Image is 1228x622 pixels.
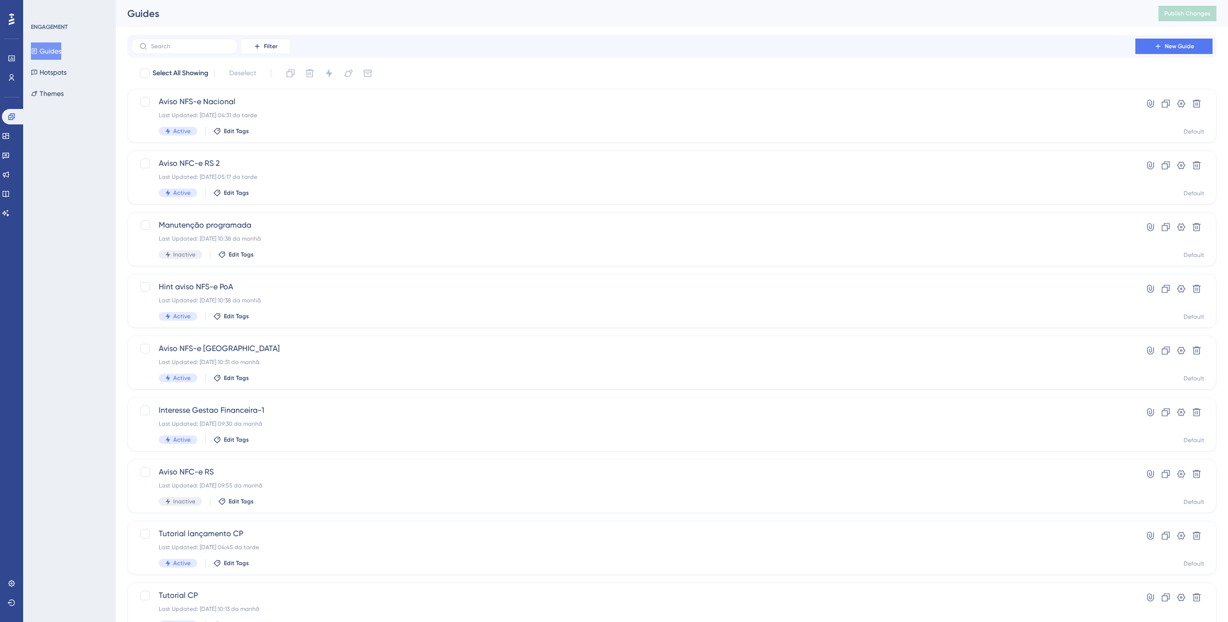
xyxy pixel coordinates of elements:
[1159,6,1216,21] button: Publish Changes
[221,65,265,82] button: Deselect
[1184,313,1204,321] div: Default
[173,436,191,444] span: Active
[1165,42,1194,50] span: New Guide
[159,111,1108,119] div: Last Updated: [DATE] 04:31 da tarde
[1164,10,1211,17] span: Publish Changes
[159,173,1108,181] div: Last Updated: [DATE] 05:17 da tarde
[241,39,290,54] button: Filter
[159,420,1108,428] div: Last Updated: [DATE] 09:30 da manhã
[152,68,208,79] span: Select All Showing
[224,436,249,444] span: Edit Tags
[159,466,1108,478] span: Aviso NFC-e RS
[159,219,1108,231] span: Manutenção programada
[159,343,1108,354] span: Aviso NFS-e [GEOGRAPHIC_DATA]
[31,42,61,60] button: Guides
[173,127,191,135] span: Active
[173,374,191,382] span: Active
[1135,39,1213,54] button: New Guide
[151,43,229,50] input: Search
[224,374,249,382] span: Edit Tags
[224,189,249,197] span: Edit Tags
[218,251,254,258] button: Edit Tags
[159,405,1108,416] span: Interesse Gestao Financeira-1
[159,358,1108,366] div: Last Updated: [DATE] 10:31 da manhã
[173,498,195,505] span: Inactive
[173,251,195,258] span: Inactive
[159,96,1108,108] span: Aviso NFS-e Nacional
[218,498,254,505] button: Edit Tags
[1184,128,1204,135] div: Default
[224,312,249,320] span: Edit Tags
[229,68,256,79] span: Deselect
[31,85,64,102] button: Themes
[213,374,249,382] button: Edit Tags
[213,559,249,567] button: Edit Tags
[213,312,249,320] button: Edit Tags
[159,528,1108,540] span: Tutorial lançamento CP
[159,297,1108,304] div: Last Updated: [DATE] 10:38 da manhã
[159,235,1108,243] div: Last Updated: [DATE] 10:38 da manhã
[1184,498,1204,506] div: Default
[159,281,1108,293] span: Hint aviso NFS-e PoA
[213,189,249,197] button: Edit Tags
[31,23,68,31] div: ENGAGEMENT
[159,590,1108,601] span: Tutorial CP
[159,482,1108,489] div: Last Updated: [DATE] 09:55 da manhã
[213,127,249,135] button: Edit Tags
[1184,560,1204,568] div: Default
[213,436,249,444] button: Edit Tags
[173,559,191,567] span: Active
[173,312,191,320] span: Active
[173,189,191,197] span: Active
[1184,189,1204,197] div: Default
[31,64,67,81] button: Hotspots
[229,251,254,258] span: Edit Tags
[1184,375,1204,382] div: Default
[159,158,1108,169] span: Aviso NFC-e RS 2
[159,605,1108,613] div: Last Updated: [DATE] 10:13 da manhã
[229,498,254,505] span: Edit Tags
[127,7,1134,20] div: Guides
[264,42,277,50] span: Filter
[1184,436,1204,444] div: Default
[224,559,249,567] span: Edit Tags
[159,543,1108,551] div: Last Updated: [DATE] 04:45 da tarde
[224,127,249,135] span: Edit Tags
[1184,251,1204,259] div: Default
